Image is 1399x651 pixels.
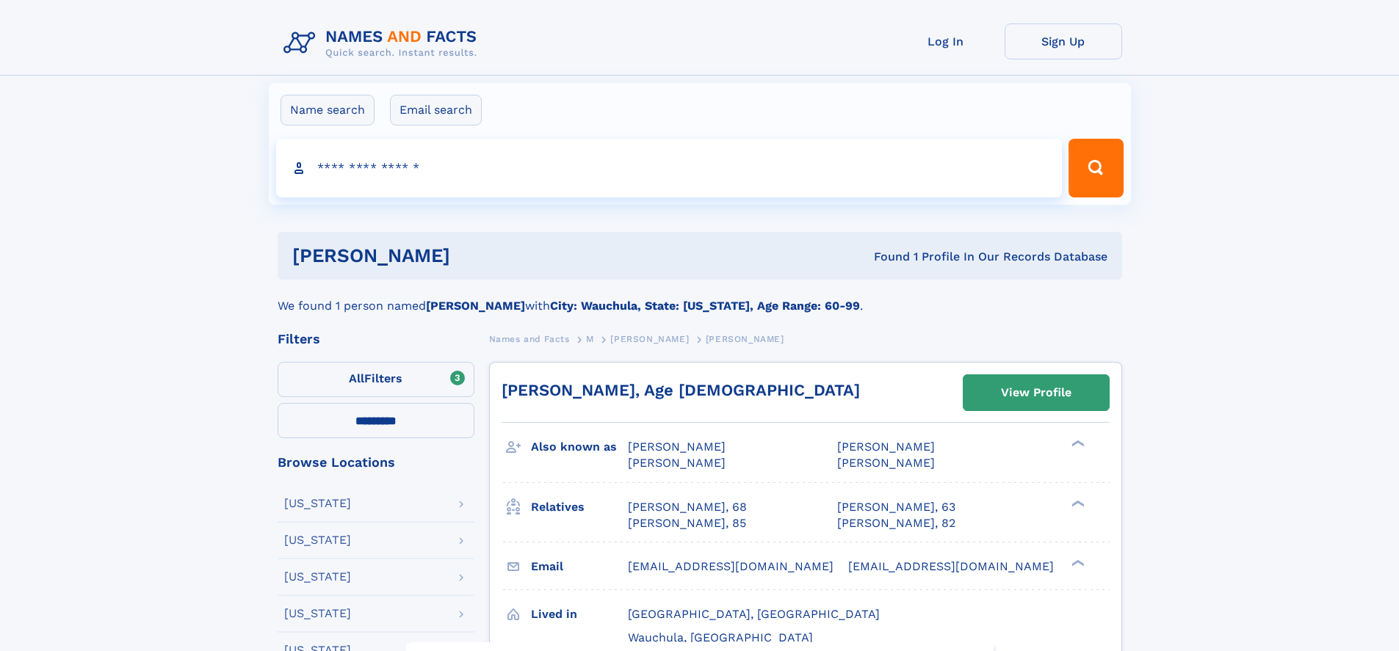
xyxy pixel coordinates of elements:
[964,375,1109,410] a: View Profile
[628,630,813,644] span: Wauchula, [GEOGRAPHIC_DATA]
[284,498,351,509] div: [US_STATE]
[278,332,474,346] div: Filters
[586,334,594,344] span: M
[284,571,351,583] div: [US_STATE]
[586,330,594,348] a: M
[887,23,1005,59] a: Log In
[628,515,746,531] a: [PERSON_NAME], 85
[278,456,474,469] div: Browse Locations
[1068,498,1085,508] div: ❯
[610,330,689,348] a: [PERSON_NAME]
[1068,558,1085,567] div: ❯
[1068,439,1085,448] div: ❯
[837,499,955,515] a: [PERSON_NAME], 63
[1001,376,1071,410] div: View Profile
[426,299,525,313] b: [PERSON_NAME]
[276,139,1063,197] input: search input
[531,554,628,579] h3: Email
[628,456,726,470] span: [PERSON_NAME]
[281,95,375,126] label: Name search
[502,381,860,399] a: [PERSON_NAME], Age [DEMOGRAPHIC_DATA]
[550,299,860,313] b: City: Wauchula, State: [US_STATE], Age Range: 60-99
[531,434,628,459] h3: Also known as
[848,559,1054,573] span: [EMAIL_ADDRESS][DOMAIN_NAME]
[610,334,689,344] span: [PERSON_NAME]
[284,534,351,546] div: [US_STATE]
[628,499,747,515] a: [PERSON_NAME], 68
[349,371,364,385] span: All
[662,249,1107,265] div: Found 1 Profile In Our Records Database
[837,456,935,470] span: [PERSON_NAME]
[837,440,935,454] span: [PERSON_NAME]
[531,602,628,627] h3: Lived in
[390,95,482,126] label: Email search
[278,23,489,63] img: Logo Names and Facts
[278,362,474,397] label: Filters
[1069,139,1123,197] button: Search Button
[628,559,834,573] span: [EMAIL_ADDRESS][DOMAIN_NAME]
[278,280,1122,315] div: We found 1 person named with .
[628,607,880,621] span: [GEOGRAPHIC_DATA], [GEOGRAPHIC_DATA]
[837,515,955,531] a: [PERSON_NAME], 82
[706,334,784,344] span: [PERSON_NAME]
[489,330,570,348] a: Names and Facts
[628,440,726,454] span: [PERSON_NAME]
[284,608,351,619] div: [US_STATE]
[1005,23,1122,59] a: Sign Up
[292,247,662,265] h1: [PERSON_NAME]
[531,495,628,520] h3: Relatives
